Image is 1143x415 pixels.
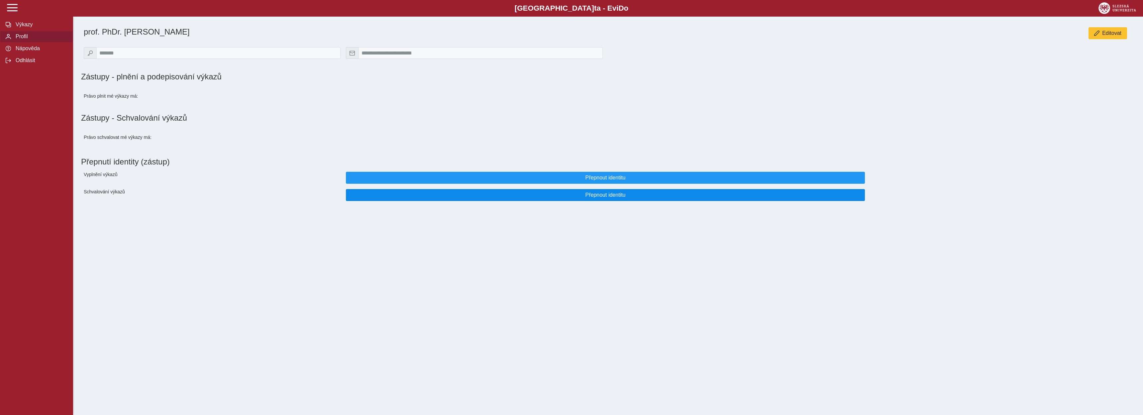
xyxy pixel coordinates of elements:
b: [GEOGRAPHIC_DATA] a - Evi [20,4,1123,13]
button: Přepnout identitu [346,189,865,201]
span: Přepnout identitu [352,175,859,181]
div: Právo plnit mé výkazy má: [81,87,343,105]
span: Odhlásit [14,57,67,63]
span: Přepnout identitu [352,192,859,198]
h1: prof. PhDr. [PERSON_NAME] [84,27,778,37]
span: Výkazy [14,22,67,28]
span: Editovat [1102,30,1121,36]
img: logo_web_su.png [1098,2,1136,14]
div: Právo schvalovat mé výkazy má: [81,128,343,147]
h1: Zástupy - plnění a podepisování výkazů [81,72,778,81]
span: D [618,4,624,12]
h1: Zástupy - Schvalování výkazů [81,113,1135,123]
div: Schvalování výkazů [81,186,343,204]
button: Přepnout identitu [346,172,865,184]
span: Nápověda [14,46,67,52]
h1: Přepnutí identity (zástup) [81,155,1130,169]
span: t [594,4,596,12]
button: Editovat [1089,27,1127,39]
span: Profil [14,34,67,40]
div: Vyplnění výkazů [81,169,343,186]
span: o [624,4,629,12]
